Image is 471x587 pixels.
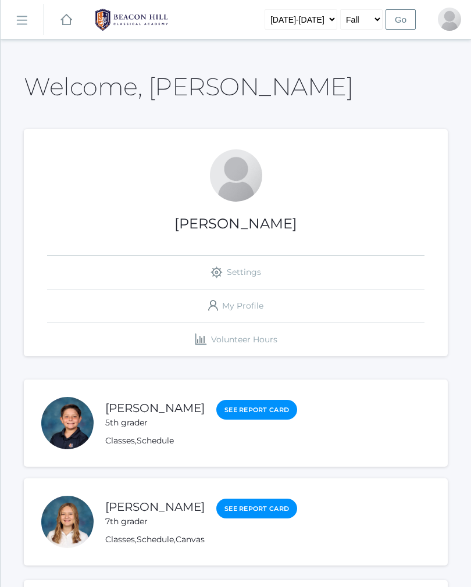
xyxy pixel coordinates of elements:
div: , [105,435,297,447]
div: Andrea Oceguera [438,8,461,31]
div: Madison Oceguera [41,496,94,548]
img: 1_BHCALogos-05.png [88,5,175,34]
h2: Welcome, [PERSON_NAME] [24,73,353,100]
a: Schedule [137,435,174,446]
a: See Report Card [216,400,297,420]
div: , , [105,534,297,546]
a: Volunteer Hours [47,323,424,356]
div: Aiden Oceguera [41,397,94,449]
a: Canvas [176,534,205,545]
input: Go [386,9,416,30]
div: Andrea Oceguera [210,149,262,202]
a: [PERSON_NAME] [105,401,205,415]
a: Classes [105,435,135,446]
div: 5th grader [105,417,205,429]
a: Classes [105,534,135,545]
a: My Profile [47,289,424,323]
a: [PERSON_NAME] [105,500,205,514]
a: Schedule [137,534,174,545]
a: See Report Card [216,499,297,519]
a: Settings [47,256,424,289]
h1: [PERSON_NAME] [24,216,448,231]
div: 7th grader [105,516,205,528]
